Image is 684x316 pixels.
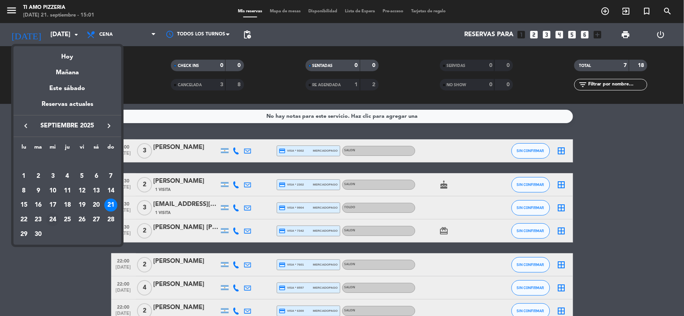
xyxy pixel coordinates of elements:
[17,184,31,198] td: 8 de septiembre de 2025
[31,184,46,198] td: 9 de septiembre de 2025
[104,169,118,184] td: 7 de septiembre de 2025
[104,213,117,226] div: 28
[45,212,60,227] td: 24 de septiembre de 2025
[46,184,59,197] div: 10
[32,213,45,226] div: 23
[104,170,117,183] div: 7
[60,212,75,227] td: 25 de septiembre de 2025
[45,184,60,198] td: 10 de septiembre de 2025
[17,143,31,155] th: lunes
[32,228,45,241] div: 30
[31,227,46,242] td: 30 de septiembre de 2025
[17,212,31,227] td: 22 de septiembre de 2025
[104,199,117,212] div: 21
[75,184,89,197] div: 12
[75,212,89,227] td: 26 de septiembre de 2025
[61,199,74,212] div: 18
[104,121,114,130] i: keyboard_arrow_right
[17,213,30,226] div: 22
[75,213,89,226] div: 26
[75,170,89,183] div: 5
[60,198,75,212] td: 18 de septiembre de 2025
[75,143,89,155] th: viernes
[31,198,46,212] td: 16 de septiembre de 2025
[104,212,118,227] td: 28 de septiembre de 2025
[75,199,89,212] div: 19
[61,213,74,226] div: 25
[32,184,45,197] div: 9
[61,184,74,197] div: 11
[21,121,30,130] i: keyboard_arrow_left
[90,170,103,183] div: 6
[17,154,118,169] td: SEP.
[32,199,45,212] div: 16
[104,184,117,197] div: 14
[75,184,89,198] td: 12 de septiembre de 2025
[13,78,121,99] div: Este sábado
[89,212,104,227] td: 27 de septiembre de 2025
[13,62,121,78] div: Mañana
[33,121,102,131] span: septiembre 2025
[13,99,121,115] div: Reservas actuales
[60,184,75,198] td: 11 de septiembre de 2025
[104,184,118,198] td: 14 de septiembre de 2025
[45,169,60,184] td: 3 de septiembre de 2025
[104,198,118,212] td: 21 de septiembre de 2025
[75,198,89,212] td: 19 de septiembre de 2025
[89,184,104,198] td: 13 de septiembre de 2025
[89,198,104,212] td: 20 de septiembre de 2025
[46,199,59,212] div: 17
[13,46,121,62] div: Hoy
[17,169,31,184] td: 1 de septiembre de 2025
[31,212,46,227] td: 23 de septiembre de 2025
[61,170,74,183] div: 4
[45,198,60,212] td: 17 de septiembre de 2025
[60,143,75,155] th: jueves
[32,170,45,183] div: 2
[102,121,116,131] button: keyboard_arrow_right
[17,198,31,212] td: 15 de septiembre de 2025
[19,121,33,131] button: keyboard_arrow_left
[89,143,104,155] th: sábado
[46,213,59,226] div: 24
[31,169,46,184] td: 2 de septiembre de 2025
[17,184,30,197] div: 8
[17,227,31,242] td: 29 de septiembre de 2025
[90,184,103,197] div: 13
[90,213,103,226] div: 27
[90,199,103,212] div: 20
[104,143,118,155] th: domingo
[17,170,30,183] div: 1
[17,199,30,212] div: 15
[45,143,60,155] th: miércoles
[17,228,30,241] div: 29
[75,169,89,184] td: 5 de septiembre de 2025
[46,170,59,183] div: 3
[89,169,104,184] td: 6 de septiembre de 2025
[60,169,75,184] td: 4 de septiembre de 2025
[31,143,46,155] th: martes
